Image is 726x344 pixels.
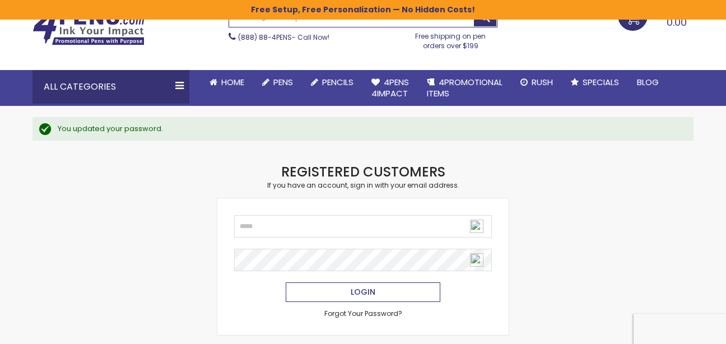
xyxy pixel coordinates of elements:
[324,309,402,318] a: Forgot Your Password?
[351,286,375,297] span: Login
[273,76,293,88] span: Pens
[238,32,329,42] span: - Call Now!
[253,70,302,95] a: Pens
[634,314,726,344] iframe: Google Customer Reviews
[418,70,511,106] a: 4PROMOTIONALITEMS
[637,76,659,88] span: Blog
[32,70,189,104] div: All Categories
[470,220,483,233] img: npw-badge-icon.svg
[217,181,509,190] div: If you have an account, sign in with your email address.
[201,70,253,95] a: Home
[221,76,244,88] span: Home
[58,124,682,134] div: You updated your password.
[362,70,418,106] a: 4Pens4impact
[470,253,483,267] img: npw-badge-icon.svg
[511,70,562,95] a: Rush
[532,76,553,88] span: Rush
[427,76,502,99] span: 4PROMOTIONAL ITEMS
[302,70,362,95] a: Pencils
[322,76,353,88] span: Pencils
[404,27,498,50] div: Free shipping on pen orders over $199
[32,10,145,45] img: 4Pens Custom Pens and Promotional Products
[562,70,628,95] a: Specials
[238,32,292,42] a: (888) 88-4PENS
[583,76,619,88] span: Specials
[371,76,409,99] span: 4Pens 4impact
[667,15,687,29] span: 0.00
[286,282,440,302] button: Login
[281,162,445,181] strong: Registered Customers
[628,70,668,95] a: Blog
